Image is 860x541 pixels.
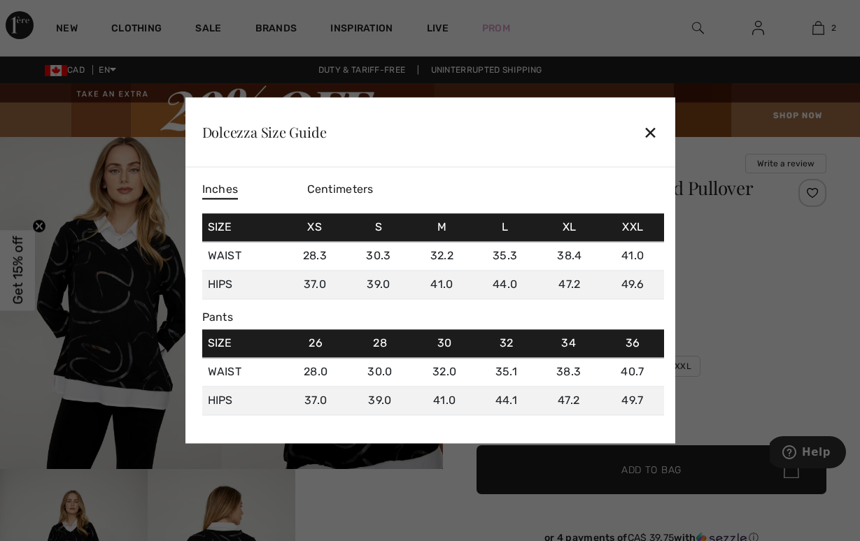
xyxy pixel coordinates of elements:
[202,242,283,270] td: Waist
[473,242,537,270] td: 35.3
[411,242,473,270] td: 32.2
[601,330,663,359] td: 36
[537,213,602,242] td: XL
[202,358,284,387] td: Waist
[413,330,477,359] td: 30
[283,270,346,299] td: 37.0
[202,330,284,359] td: Size
[32,10,61,22] span: Help
[202,270,283,299] td: Hips
[536,330,601,359] td: 34
[536,358,601,387] td: 38.3
[202,181,239,199] span: Inches
[348,330,413,359] td: 28
[601,358,663,387] td: 40.7
[346,270,411,299] td: 39.0
[473,270,537,299] td: 44.0
[202,387,284,415] td: Hips
[202,213,283,242] td: Size
[284,358,348,387] td: 28.0
[477,387,537,415] td: 44.1
[307,182,374,196] span: Centimeters
[537,270,602,299] td: 47.2
[283,242,346,270] td: 28.3
[411,270,473,299] td: 41.0
[643,117,658,147] div: ✕
[202,310,664,324] div: Pants
[477,358,537,387] td: 35.1
[413,387,477,415] td: 41.0
[602,270,664,299] td: 49.6
[477,330,537,359] td: 32
[411,213,473,242] td: M
[601,387,663,415] td: 49.7
[283,213,346,242] td: XS
[348,358,413,387] td: 30.0
[602,213,664,242] td: XXL
[413,358,477,387] td: 32.0
[536,387,601,415] td: 47.2
[202,125,327,139] div: Dolcezza Size Guide
[346,213,411,242] td: S
[602,242,664,270] td: 41.0
[473,213,537,242] td: L
[346,242,411,270] td: 30.3
[537,242,602,270] td: 38.4
[284,330,348,359] td: 26
[284,387,348,415] td: 37.0
[348,387,413,415] td: 39.0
